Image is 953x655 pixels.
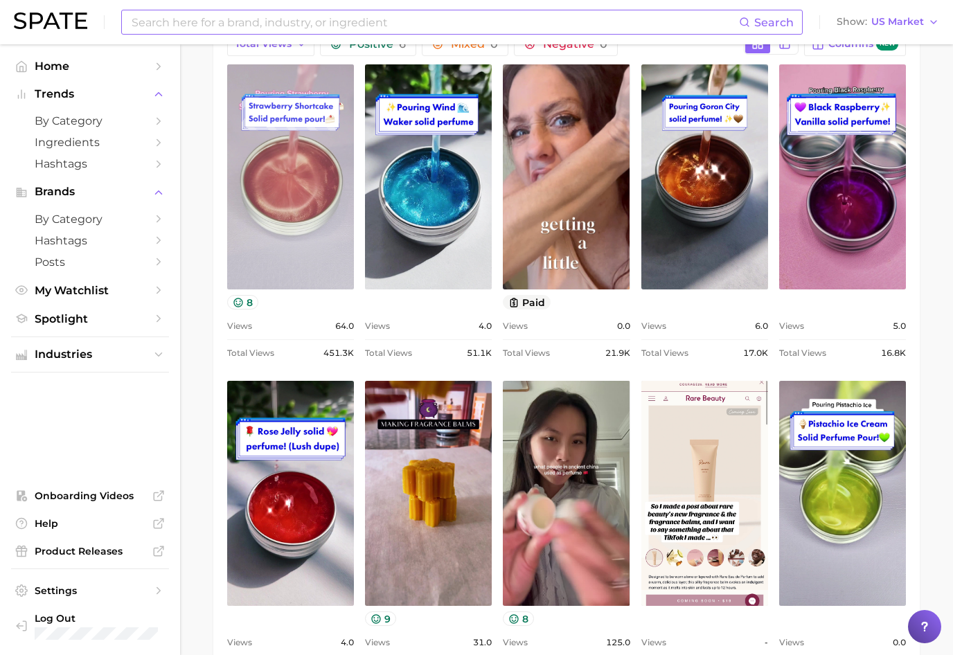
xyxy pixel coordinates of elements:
[605,345,630,361] span: 21.9k
[893,318,906,334] span: 5.0
[35,157,145,170] span: Hashtags
[467,345,492,361] span: 51.1k
[641,318,666,334] span: Views
[503,295,551,309] button: paid
[11,230,169,251] a: Hashtags
[35,255,145,269] span: Posts
[837,18,867,26] span: Show
[11,251,169,273] a: Posts
[35,114,145,127] span: by Category
[11,208,169,230] a: by Category
[503,345,550,361] span: Total Views
[503,634,528,651] span: Views
[11,132,169,153] a: Ingredients
[35,284,145,297] span: My Watchlist
[35,348,145,361] span: Industries
[35,60,145,73] span: Home
[11,153,169,174] a: Hashtags
[543,39,607,50] span: Negative
[503,318,528,334] span: Views
[641,345,688,361] span: Total Views
[779,318,804,334] span: Views
[503,611,534,626] button: 8
[35,186,145,198] span: Brands
[365,318,390,334] span: Views
[11,181,169,202] button: Brands
[641,634,666,651] span: Views
[754,16,794,29] span: Search
[365,345,412,361] span: Total Views
[779,634,804,651] span: Views
[451,39,498,50] span: Mixed
[755,318,768,334] span: 6.0
[11,541,169,562] a: Product Releases
[765,634,768,651] span: -
[606,634,630,651] span: 125.0
[35,545,145,557] span: Product Releases
[35,136,145,149] span: Ingredients
[130,10,739,34] input: Search here for a brand, industry, or ingredient
[35,490,145,502] span: Onboarding Videos
[11,513,169,534] a: Help
[479,318,492,334] span: 4.0
[335,318,354,334] span: 64.0
[617,318,630,334] span: 0.0
[323,345,354,361] span: 451.3k
[11,608,169,644] a: Log out. Currently logged in with e-mail jacob.demos@robertet.com.
[14,12,87,29] img: SPATE
[35,312,145,325] span: Spotlight
[833,13,943,31] button: ShowUS Market
[473,634,492,651] span: 31.0
[881,345,906,361] span: 16.8k
[893,634,906,651] span: 0.0
[11,308,169,330] a: Spotlight
[365,611,396,626] button: 9
[35,584,145,597] span: Settings
[227,345,274,361] span: Total Views
[11,110,169,132] a: by Category
[11,344,169,365] button: Industries
[341,634,354,651] span: 4.0
[11,55,169,77] a: Home
[743,345,768,361] span: 17.0k
[35,517,145,530] span: Help
[35,213,145,226] span: by Category
[11,580,169,601] a: Settings
[11,84,169,105] button: Trends
[11,485,169,506] a: Onboarding Videos
[779,345,826,361] span: Total Views
[227,295,258,309] button: 8
[35,612,170,625] span: Log Out
[365,634,390,651] span: Views
[227,318,252,334] span: Views
[35,234,145,247] span: Hashtags
[871,18,924,26] span: US Market
[349,39,406,50] span: Positive
[227,634,252,651] span: Views
[35,88,145,100] span: Trends
[11,280,169,301] a: My Watchlist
